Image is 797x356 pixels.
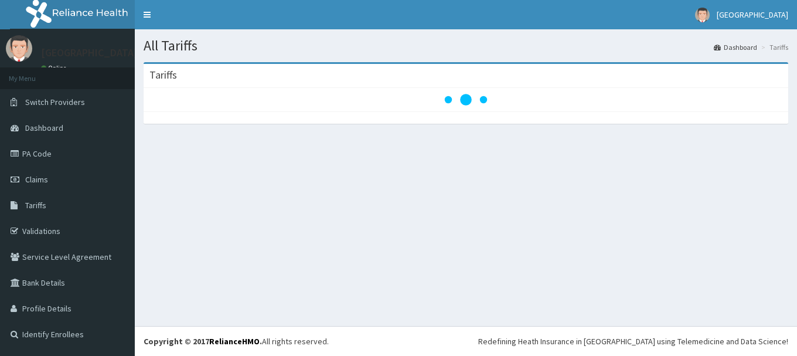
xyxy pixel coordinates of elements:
[25,123,63,133] span: Dashboard
[135,326,797,356] footer: All rights reserved.
[41,64,69,72] a: Online
[25,97,85,107] span: Switch Providers
[6,35,32,62] img: User Image
[478,335,788,347] div: Redefining Heath Insurance in [GEOGRAPHIC_DATA] using Telemedicine and Data Science!
[714,42,757,52] a: Dashboard
[41,48,138,58] p: [GEOGRAPHIC_DATA]
[695,8,710,22] img: User Image
[25,200,46,211] span: Tariffs
[25,174,48,185] span: Claims
[144,38,788,53] h1: All Tariffs
[717,9,788,20] span: [GEOGRAPHIC_DATA]
[442,76,489,123] svg: audio-loading
[209,336,260,347] a: RelianceHMO
[758,42,788,52] li: Tariffs
[149,70,177,80] h3: Tariffs
[144,336,262,347] strong: Copyright © 2017 .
